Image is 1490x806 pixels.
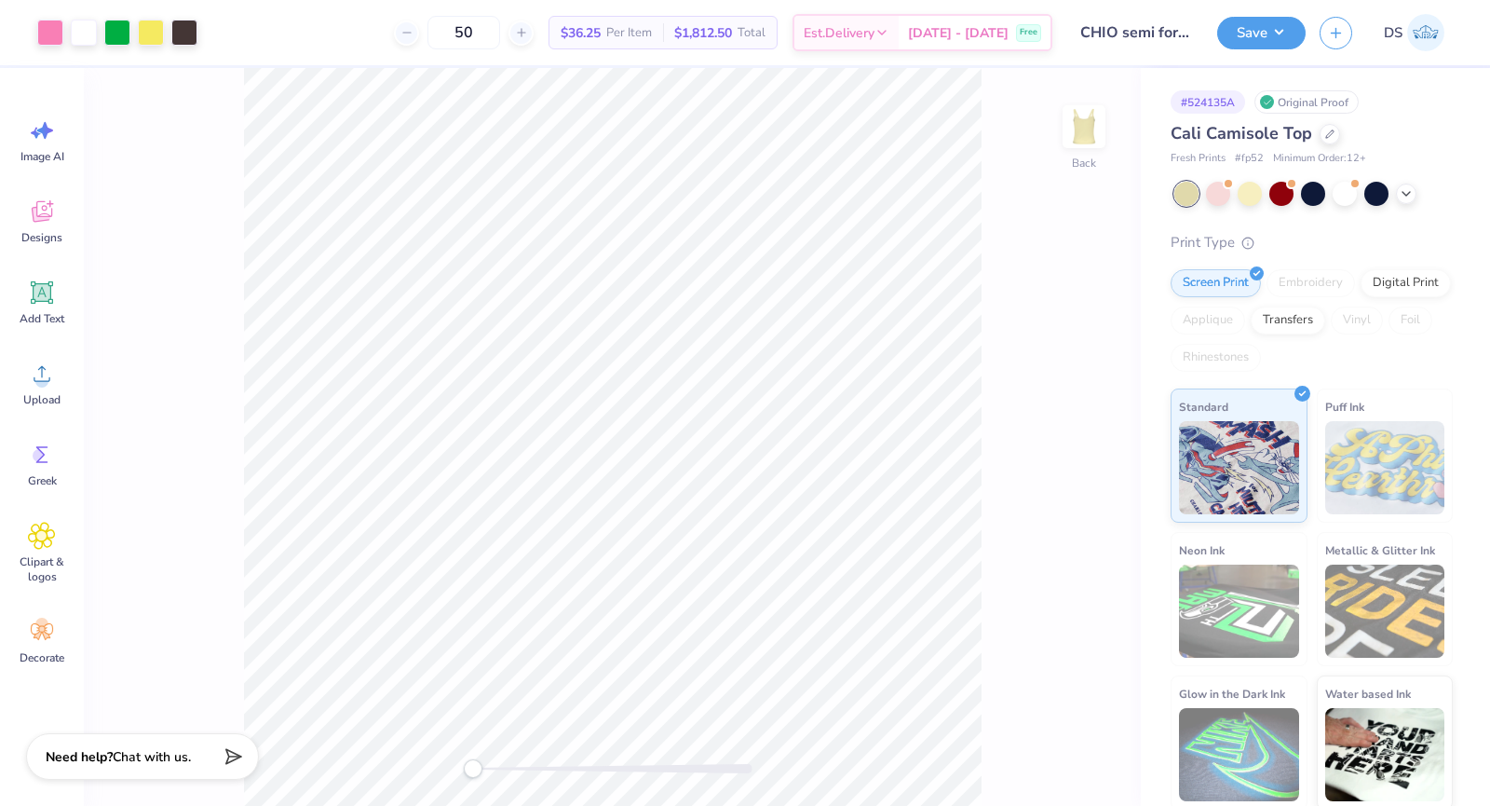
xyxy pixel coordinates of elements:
[1325,708,1445,801] img: Water based Ink
[1171,232,1453,253] div: Print Type
[1325,421,1445,514] img: Puff Ink
[1361,269,1451,297] div: Digital Print
[1375,14,1453,51] a: DS
[1217,17,1306,49] button: Save
[46,748,113,766] strong: Need help?
[1066,14,1203,51] input: Untitled Design
[20,311,64,326] span: Add Text
[20,650,64,665] span: Decorate
[1235,151,1264,167] span: # fp52
[1179,684,1285,704] span: Glow in the Dark Ink
[674,23,732,43] span: $1,812.50
[1179,421,1299,514] img: Standard
[908,23,1009,43] span: [DATE] - [DATE]
[1171,307,1245,335] div: Applique
[1325,397,1364,417] span: Puff Ink
[561,23,601,43] span: $36.25
[738,23,765,43] span: Total
[1065,108,1103,145] img: Back
[427,16,500,49] input: – –
[28,473,57,488] span: Greek
[1384,22,1402,44] span: DS
[1179,397,1228,417] span: Standard
[1171,151,1226,167] span: Fresh Prints
[21,230,62,245] span: Designs
[23,392,61,407] span: Upload
[1388,307,1432,335] div: Foil
[1171,269,1261,297] div: Screen Print
[606,23,652,43] span: Per Item
[1171,344,1261,372] div: Rhinestones
[1179,540,1225,560] span: Neon Ink
[1179,565,1299,658] img: Neon Ink
[1171,90,1245,114] div: # 524135A
[113,748,191,766] span: Chat with us.
[1407,14,1444,51] img: Daniella Sison
[1251,307,1325,335] div: Transfers
[1325,565,1445,658] img: Metallic & Glitter Ink
[1266,269,1355,297] div: Embroidery
[1331,307,1383,335] div: Vinyl
[1171,122,1312,144] span: Cali Camisole Top
[1072,155,1096,171] div: Back
[11,554,73,584] span: Clipart & logos
[804,23,874,43] span: Est. Delivery
[1325,684,1411,704] span: Water based Ink
[1179,708,1299,801] img: Glow in the Dark Ink
[1020,26,1037,39] span: Free
[20,149,64,164] span: Image AI
[1254,90,1359,114] div: Original Proof
[464,759,482,778] div: Accessibility label
[1325,540,1435,560] span: Metallic & Glitter Ink
[1273,151,1366,167] span: Minimum Order: 12 +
